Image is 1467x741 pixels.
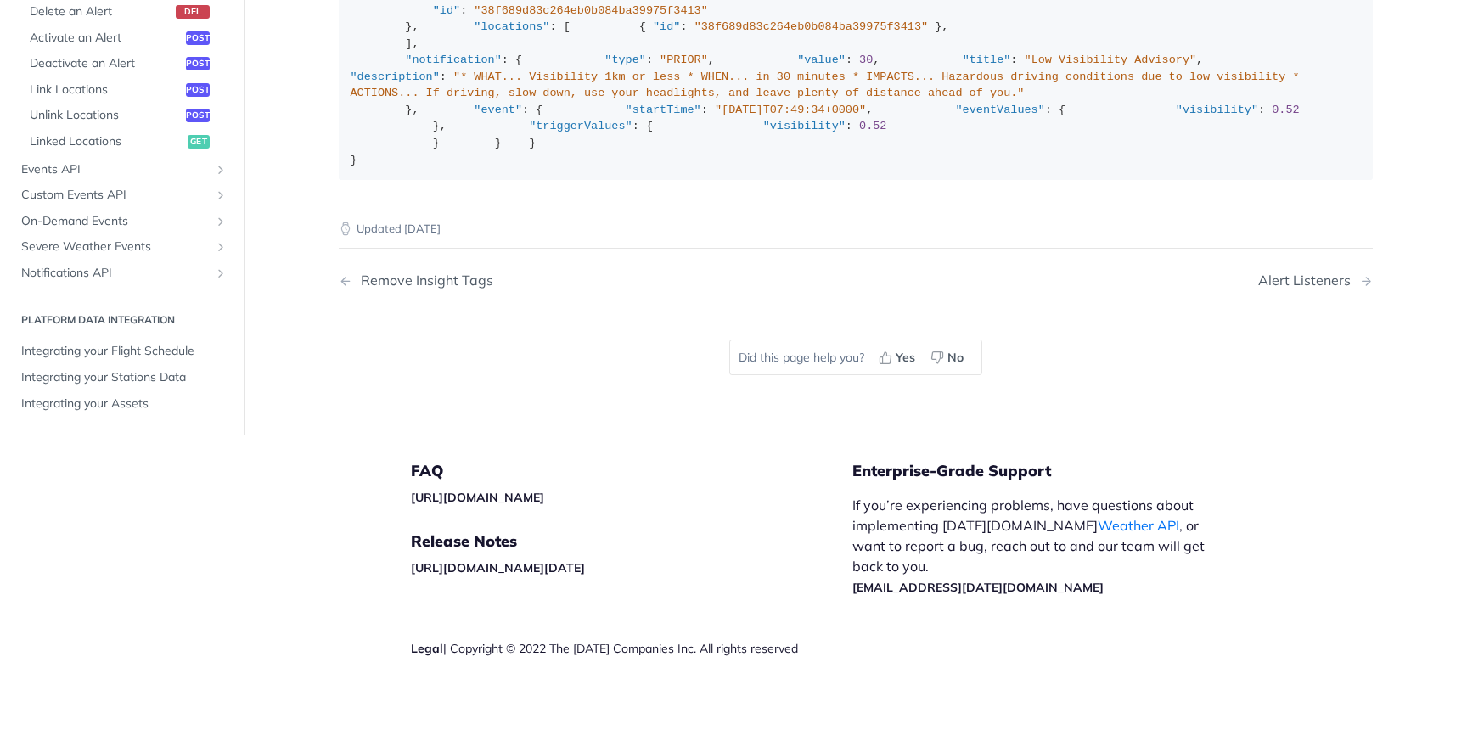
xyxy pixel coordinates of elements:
span: 0.52 [859,120,886,132]
span: get [188,135,210,149]
span: Events API [21,161,210,178]
span: Link Locations [30,81,182,98]
a: Unlink Locationspost [21,104,232,129]
span: Custom Events API [21,187,210,204]
h5: Enterprise-Grade Support [852,461,1250,481]
div: | Copyright © 2022 The [DATE] Companies Inc. All rights reserved [411,640,852,657]
h5: Release Notes [411,531,852,552]
span: "value" [797,53,846,66]
a: Integrating your Stations Data [13,365,232,390]
span: Notifications API [21,265,210,282]
span: Integrating your Assets [21,396,228,413]
p: If you’re experiencing problems, have questions about implementing [DATE][DOMAIN_NAME] , or want ... [852,495,1222,597]
span: "locations" [474,20,549,33]
span: post [186,58,210,71]
a: [EMAIL_ADDRESS][DATE][DOMAIN_NAME] [852,580,1104,595]
a: Deactivate an Alertpost [21,52,232,77]
button: Show subpages for Custom Events API [214,188,228,202]
span: post [186,83,210,97]
a: Next Page: Alert Listeners [1258,272,1373,289]
span: "[DATE]T07:49:34+0000" [715,104,866,116]
span: Unlink Locations [30,108,182,125]
div: Did this page help you? [729,340,982,375]
span: "eventValues" [956,104,1045,116]
button: Yes [873,345,925,370]
span: "description" [351,70,440,83]
a: Severe Weather EventsShow subpages for Severe Weather Events [13,235,232,261]
span: "visibility" [1176,104,1258,116]
span: "notification" [405,53,501,66]
span: Yes [896,349,915,367]
nav: Pagination Controls [339,255,1373,306]
span: Severe Weather Events [21,239,210,256]
button: Show subpages for Notifications API [214,267,228,280]
span: "38f689d83c264eb0b084ba39975f3413" [474,4,707,17]
p: Updated [DATE] [339,221,1373,238]
span: "visibility" [763,120,846,132]
span: On-Demand Events [21,213,210,230]
span: "startTime" [626,104,701,116]
span: "38f689d83c264eb0b084ba39975f3413" [694,20,928,33]
h2: Platform DATA integration [13,313,232,328]
a: Notifications APIShow subpages for Notifications API [13,261,232,286]
a: Events APIShow subpages for Events API [13,157,232,182]
span: Deactivate an Alert [30,56,182,73]
h5: FAQ [411,461,852,481]
span: "PRIOR" [660,53,708,66]
a: Activate an Alertpost [21,25,232,51]
span: Integrating your Flight Schedule [21,344,228,361]
a: Integrating your Assets [13,391,232,417]
a: Legal [411,641,443,656]
span: Linked Locations [30,133,183,150]
span: "event" [474,104,522,116]
div: Alert Listeners [1258,272,1359,289]
span: Activate an Alert [30,30,182,47]
span: "id" [433,4,460,17]
span: Integrating your Stations Data [21,369,228,386]
a: Weather API [1098,517,1179,534]
button: Show subpages for Severe Weather Events [214,241,228,255]
a: Custom Events APIShow subpages for Custom Events API [13,182,232,208]
span: 0.52 [1272,104,1299,116]
span: 30 [859,53,873,66]
div: Remove Insight Tags [352,272,493,289]
button: Show subpages for Events API [214,163,228,177]
button: Show subpages for On-Demand Events [214,215,228,228]
a: Linked Locationsget [21,129,232,154]
a: Previous Page: Remove Insight Tags [339,272,782,289]
span: "title" [963,53,1011,66]
a: Link Locationspost [21,77,232,103]
span: "triggerValues" [529,120,632,132]
a: [URL][DOMAIN_NAME] [411,490,544,505]
span: "* WHAT... Visibility 1km or less * WHEN... in 30 minutes * IMPACTS... Hazardous driving conditio... [351,70,1307,100]
span: del [176,5,210,19]
span: "type" [604,53,646,66]
span: Delete an Alert [30,3,171,20]
span: post [186,31,210,45]
a: On-Demand EventsShow subpages for On-Demand Events [13,209,232,234]
a: [URL][DOMAIN_NAME][DATE] [411,560,585,575]
span: "id" [653,20,680,33]
button: No [925,345,973,370]
span: post [186,109,210,123]
a: Integrating your Flight Schedule [13,340,232,365]
span: No [947,349,964,367]
span: "Low Visibility Advisory" [1025,53,1197,66]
